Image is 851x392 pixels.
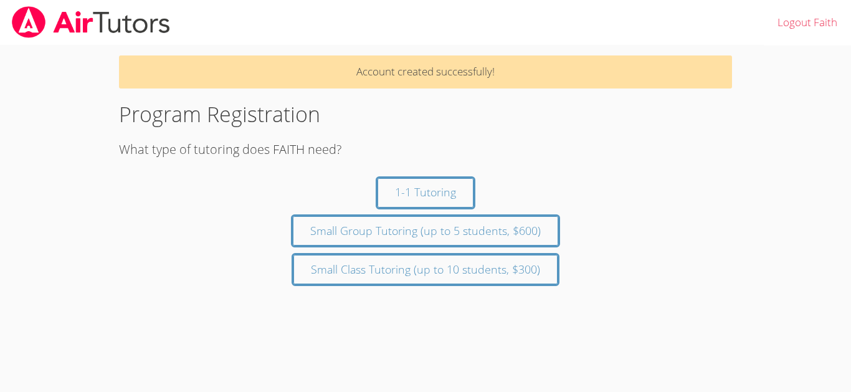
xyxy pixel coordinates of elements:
h1: Program Registration [119,98,732,130]
img: airtutors_banner-c4298cdbf04f3fff15de1276eac7730deb9818008684d7c2e4769d2f7ddbe033.png [11,6,171,38]
button: Small Group Tutoring (up to 5 students, $600) [293,216,558,246]
button: Small Class Tutoring (up to 10 students, $300) [293,255,558,284]
button: 1-1 Tutoring [378,178,473,208]
h3: What type of tutoring does FAITH need? [119,140,732,159]
p: Account created successfully! [119,55,732,88]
